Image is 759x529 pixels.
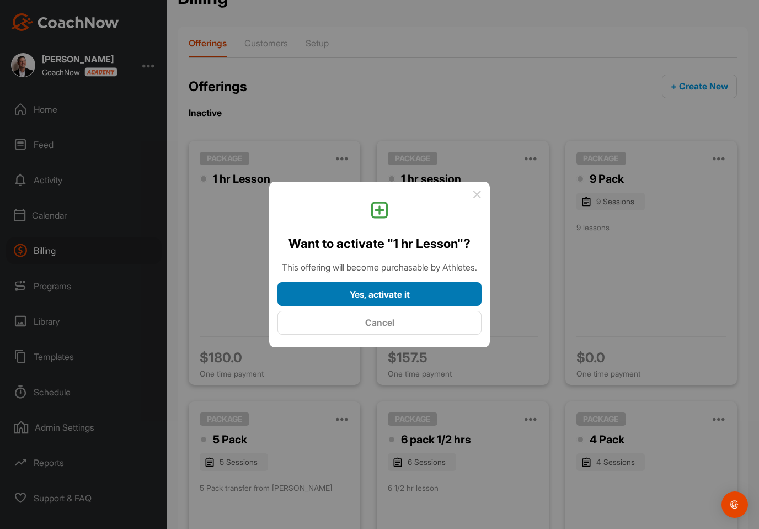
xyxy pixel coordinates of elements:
span: Yes, activate it [350,289,410,300]
div: Open Intercom Messenger [721,491,748,518]
button: Yes, activate it [277,282,482,306]
span: Cancel [365,317,394,328]
button: Cancel [277,311,482,335]
img: activate [368,199,391,221]
h2: Want to activate "1 hr Lesson"? [288,234,471,253]
div: This offering will become purchasable by Athletes. [277,261,482,274]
